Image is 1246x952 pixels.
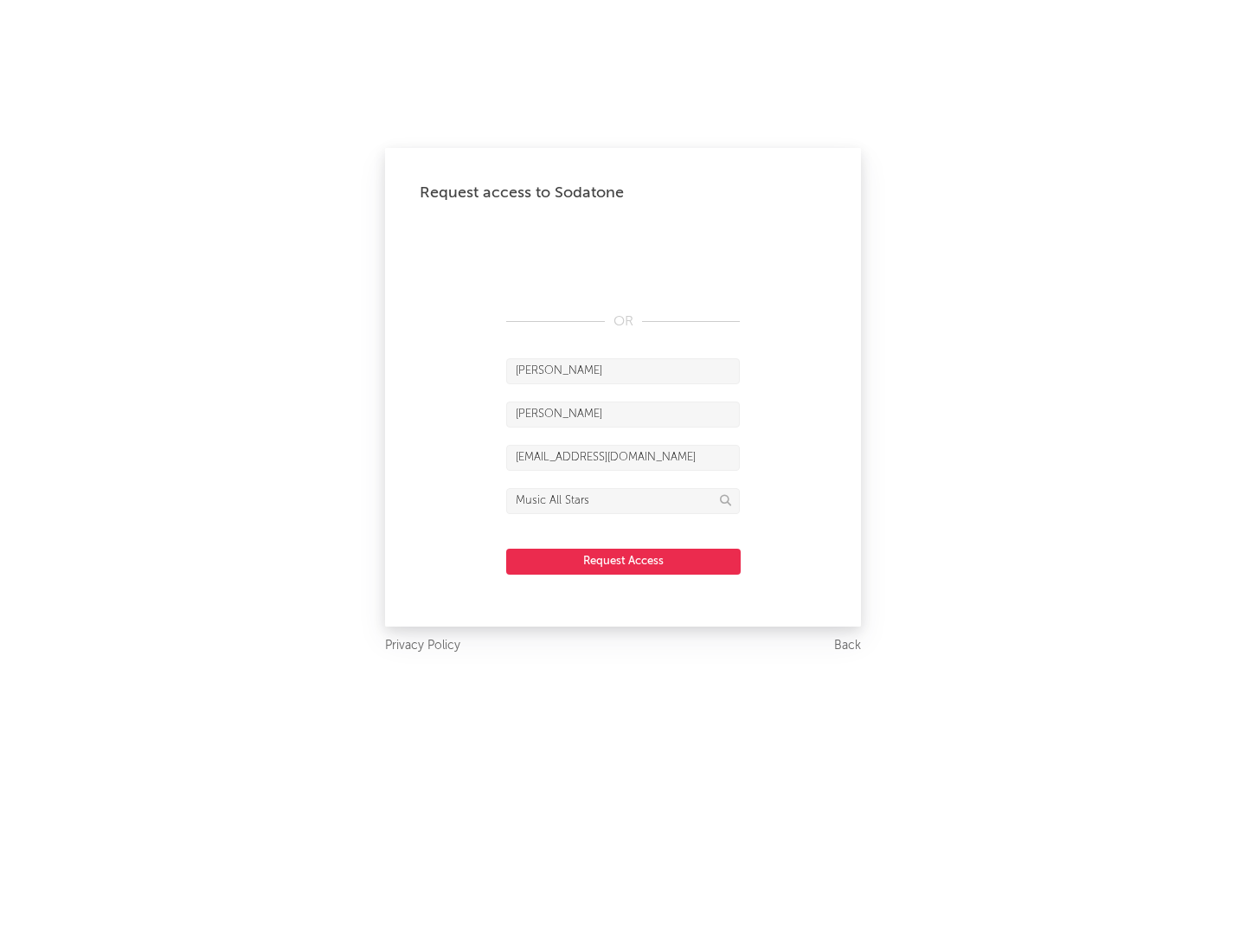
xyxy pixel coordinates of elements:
input: Division [506,488,740,514]
a: Back [834,635,861,657]
a: Privacy Policy [385,635,460,657]
input: Email [506,445,740,471]
div: Request access to Sodatone [420,183,826,203]
div: OR [506,312,740,332]
input: Last Name [506,402,740,428]
input: First Name [506,358,740,384]
button: Request Access [506,549,741,575]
